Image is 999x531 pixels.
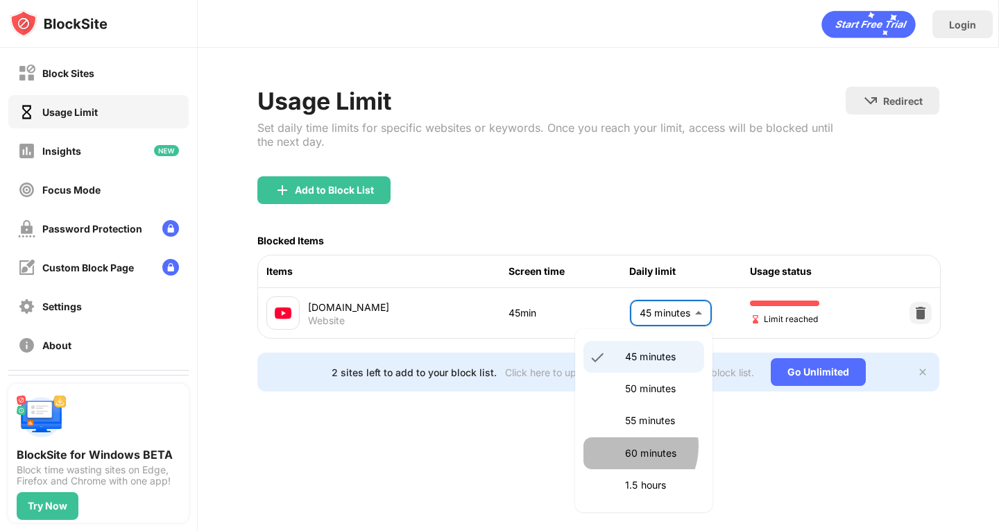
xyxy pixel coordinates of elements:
[625,446,696,461] p: 60 minutes
[625,349,696,364] p: 45 minutes
[625,478,696,493] p: 1.5 hours
[625,510,696,525] p: 2 hours
[625,381,696,396] p: 50 minutes
[625,413,696,428] p: 55 minutes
